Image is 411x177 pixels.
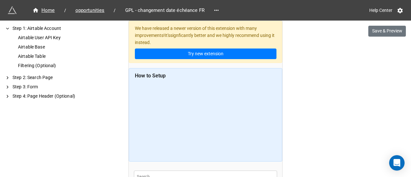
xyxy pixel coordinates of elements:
[135,82,276,156] iframe: miniExtensions Form with Lookup Page
[64,7,66,14] li: /
[11,74,103,81] div: Step 2: Search Page
[11,93,103,100] div: Step 4: Page Header (Optional)
[8,6,17,15] img: miniextensions-icon.73ae0678.png
[129,21,282,63] div: We have released a newer version of this extension with many improvements! It's signficantly bett...
[17,62,103,69] div: Filtering (Optional)
[11,25,103,32] div: Step 1: Airtable Account
[135,49,276,59] a: Try new extension
[32,7,55,14] div: Home
[368,26,406,37] button: Save & Preview
[389,155,405,171] div: Open Intercom Messenger
[135,73,166,79] b: How to Setup
[26,6,62,14] a: Home
[11,84,103,90] div: Step 3: Form
[69,6,111,14] a: opportunities
[26,6,211,14] nav: breadcrumb
[17,53,103,60] div: Airtable Table
[365,4,397,16] a: Help Center
[114,7,116,14] li: /
[17,34,103,41] div: Airtable User API Key
[72,7,109,14] span: opportunities
[121,7,208,14] span: GPL - changement date échéance FR
[17,44,103,50] div: Airtable Base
